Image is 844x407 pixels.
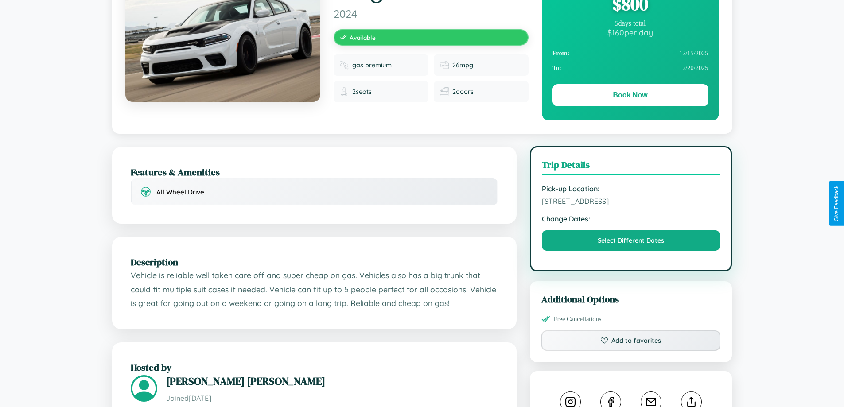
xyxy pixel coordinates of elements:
[542,158,720,175] h3: Trip Details
[334,7,529,20] span: 2024
[542,230,720,251] button: Select Different Dates
[352,61,392,69] span: gas premium
[552,46,708,61] div: 12 / 15 / 2025
[541,293,721,306] h3: Additional Options
[350,34,376,41] span: Available
[542,184,720,193] strong: Pick-up Location:
[552,64,561,72] strong: To:
[552,61,708,75] div: 12 / 20 / 2025
[131,361,498,374] h2: Hosted by
[542,197,720,205] span: [STREET_ADDRESS]
[340,87,349,96] img: Seats
[352,88,372,96] span: 2 seats
[452,88,474,96] span: 2 doors
[131,256,498,268] h2: Description
[552,50,570,57] strong: From:
[440,87,449,96] img: Doors
[131,268,498,310] p: Vehicle is reliable well taken care off and super cheap on gas. Vehicles also has a big trunk tha...
[541,330,721,351] button: Add to favorites
[554,315,602,323] span: Free Cancellations
[156,188,204,196] span: All Wheel Drive
[552,84,708,106] button: Book Now
[542,214,720,223] strong: Change Dates:
[166,392,498,405] p: Joined [DATE]
[552,27,708,37] div: $ 160 per day
[833,186,840,221] div: Give Feedback
[166,374,498,388] h3: [PERSON_NAME] [PERSON_NAME]
[440,61,449,70] img: Fuel efficiency
[340,61,349,70] img: Fuel type
[552,19,708,27] div: 5 days total
[131,166,498,178] h2: Features & Amenities
[452,61,473,69] span: 26 mpg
